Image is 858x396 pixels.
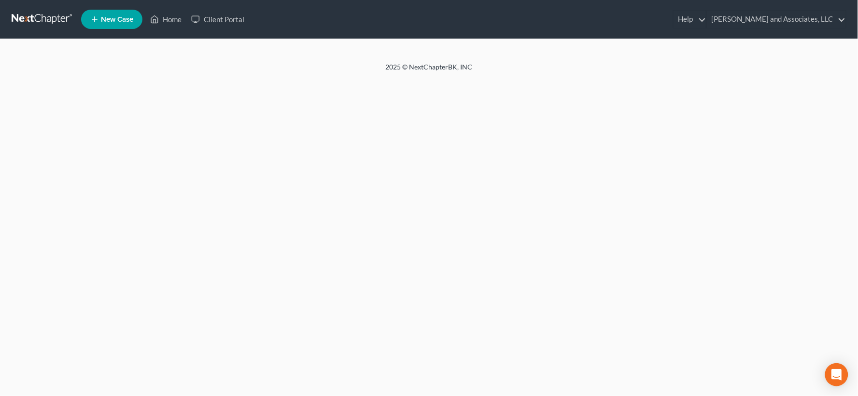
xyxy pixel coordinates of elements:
a: Help [674,11,706,28]
div: Open Intercom Messenger [825,363,848,386]
new-legal-case-button: New Case [81,10,142,29]
a: [PERSON_NAME] and Associates, LLC [707,11,846,28]
div: 2025 © NextChapterBK, INC [154,62,704,80]
a: Home [145,11,186,28]
a: Client Portal [186,11,249,28]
